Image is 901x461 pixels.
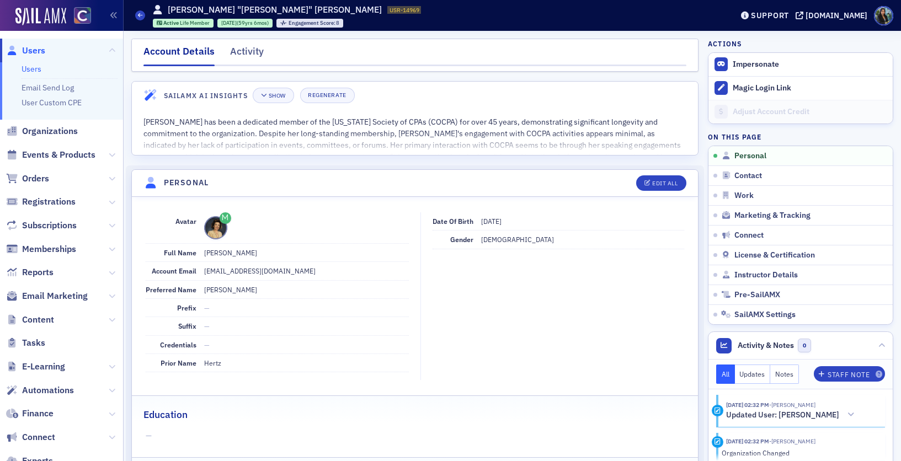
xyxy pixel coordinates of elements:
h1: [PERSON_NAME] "[PERSON_NAME]" [PERSON_NAME] [168,4,382,16]
div: Show [269,93,286,99]
span: E-Learning [22,361,65,373]
span: Preferred Name [146,285,196,294]
span: Personal [734,151,766,161]
span: Memberships [22,243,76,255]
span: 0 [798,339,812,352]
time: 2/22/2024 02:32 PM [726,401,769,409]
a: Registrations [6,196,76,208]
a: View Homepage [66,7,91,26]
span: Suffix [178,321,196,330]
a: Memberships [6,243,76,255]
span: SailAMX Settings [734,310,796,320]
span: Avatar [175,217,196,226]
span: Content [22,314,54,326]
span: Connect [22,431,55,443]
button: Edit All [636,175,686,191]
span: — [204,321,210,330]
h4: Personal [164,177,209,189]
a: Organizations [6,125,78,137]
button: Regenerate [300,88,355,103]
dd: [EMAIL_ADDRESS][DOMAIN_NAME] [204,262,409,280]
span: Tasks [22,337,45,349]
h4: On this page [708,132,893,142]
a: Connect [6,431,55,443]
a: Events & Products [6,149,95,161]
div: [DOMAIN_NAME] [806,10,867,20]
span: USR-14969 [390,6,419,14]
a: E-Learning [6,361,65,373]
span: [DATE] [221,19,237,26]
a: Email Marketing [6,290,88,302]
span: Work [734,191,754,201]
span: Registrations [22,196,76,208]
div: Staff Note [828,372,870,378]
div: Support [751,10,789,20]
button: Show [253,88,294,103]
a: Users [22,64,41,74]
span: — [204,340,210,349]
span: Events & Products [22,149,95,161]
a: Adjust Account Credit [708,100,893,124]
span: Gender [450,235,473,244]
span: License & Certification [734,250,815,260]
span: Contact [734,171,762,181]
div: (59yrs 6mos) [221,19,269,26]
a: User Custom CPE [22,98,82,108]
time: 2/22/2024 02:32 PM [726,437,769,445]
div: Account Details [143,44,215,66]
a: Tasks [6,337,45,349]
span: Life Member [180,19,210,26]
span: Users [22,45,45,57]
span: Finance [22,408,54,420]
span: Organizations [22,125,78,137]
a: Users [6,45,45,57]
a: Email Send Log [22,83,74,93]
dd: [PERSON_NAME] [204,281,409,298]
span: [DATE] [481,217,502,226]
span: Date of Birth [433,217,473,226]
button: [DOMAIN_NAME] [796,12,871,19]
img: SailAMX [74,7,91,24]
a: Orders [6,173,49,185]
div: Organization Changed [722,448,878,458]
div: Activity [230,44,264,65]
span: Tiffany Carson [769,401,815,409]
h5: Updated User: [PERSON_NAME] [726,410,839,420]
button: All [716,364,735,384]
span: Engagement Score : [289,19,337,26]
button: Notes [770,364,799,384]
span: Reports [22,266,54,278]
h2: Education [143,408,188,422]
dd: [DEMOGRAPHIC_DATA] [481,230,684,248]
div: Magic Login Link [733,83,887,93]
a: Automations [6,384,74,396]
span: Automations [22,384,74,396]
a: Active Life Member [157,19,210,26]
span: Pre-SailAMX [734,290,780,300]
span: — [204,303,210,312]
span: Prefix [177,303,196,312]
span: Orders [22,173,49,185]
span: Marketing & Tracking [734,211,811,221]
button: Impersonate [733,60,779,69]
span: Full Name [164,248,196,257]
span: Account Email [152,266,196,275]
span: Activity & Notes [738,340,794,351]
div: Activity [712,436,723,448]
div: Adjust Account Credit [733,107,887,117]
button: Magic Login Link [708,76,893,100]
dd: [PERSON_NAME] [204,244,409,261]
span: Tiffany Carson [769,437,815,445]
span: Credentials [160,340,196,349]
a: Content [6,314,54,326]
button: Updates [735,364,771,384]
div: Engagement Score: 8 [276,19,343,28]
div: 1966-02-09 00:00:00 [217,19,273,28]
span: Subscriptions [22,219,77,232]
div: 8 [289,20,340,26]
a: Reports [6,266,54,278]
a: Subscriptions [6,219,77,232]
img: SailAMX [15,8,66,25]
button: Staff Note [814,366,885,382]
